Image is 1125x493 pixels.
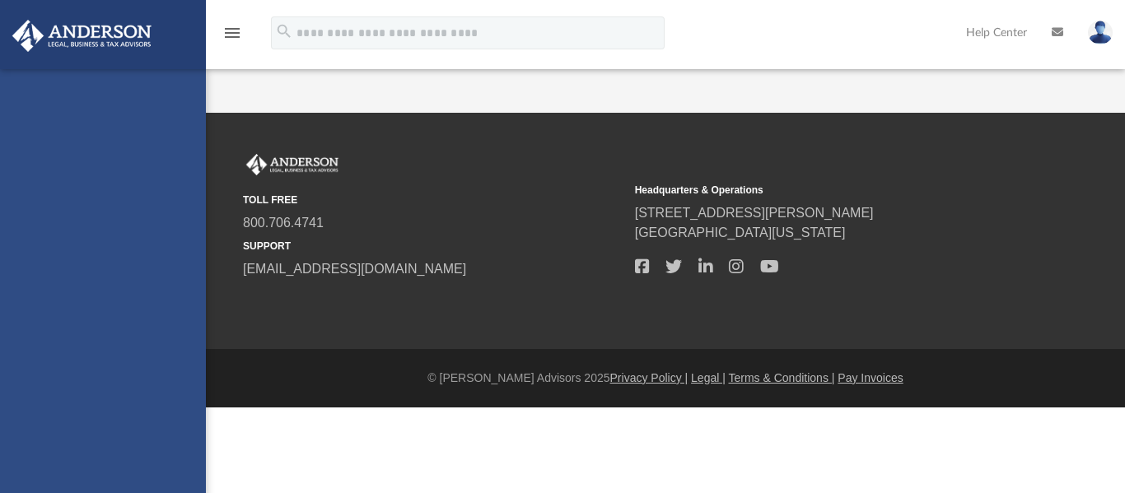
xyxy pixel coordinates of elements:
a: Pay Invoices [838,371,903,384]
a: menu [222,31,242,43]
img: Anderson Advisors Platinum Portal [243,154,342,175]
a: Legal | [691,371,726,384]
div: © [PERSON_NAME] Advisors 2025 [206,370,1125,387]
img: User Pic [1088,21,1113,44]
small: Headquarters & Operations [635,183,1015,198]
i: menu [222,23,242,43]
i: search [275,22,293,40]
small: TOLL FREE [243,193,623,207]
a: [STREET_ADDRESS][PERSON_NAME] [635,206,874,220]
small: SUPPORT [243,239,623,253]
img: Anderson Advisors Platinum Portal [7,20,156,52]
a: Privacy Policy | [610,371,689,384]
a: Terms & Conditions | [729,371,835,384]
a: [EMAIL_ADDRESS][DOMAIN_NAME] [243,262,466,276]
a: 800.706.4741 [243,216,324,230]
a: [GEOGRAPHIC_DATA][US_STATE] [635,226,846,240]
